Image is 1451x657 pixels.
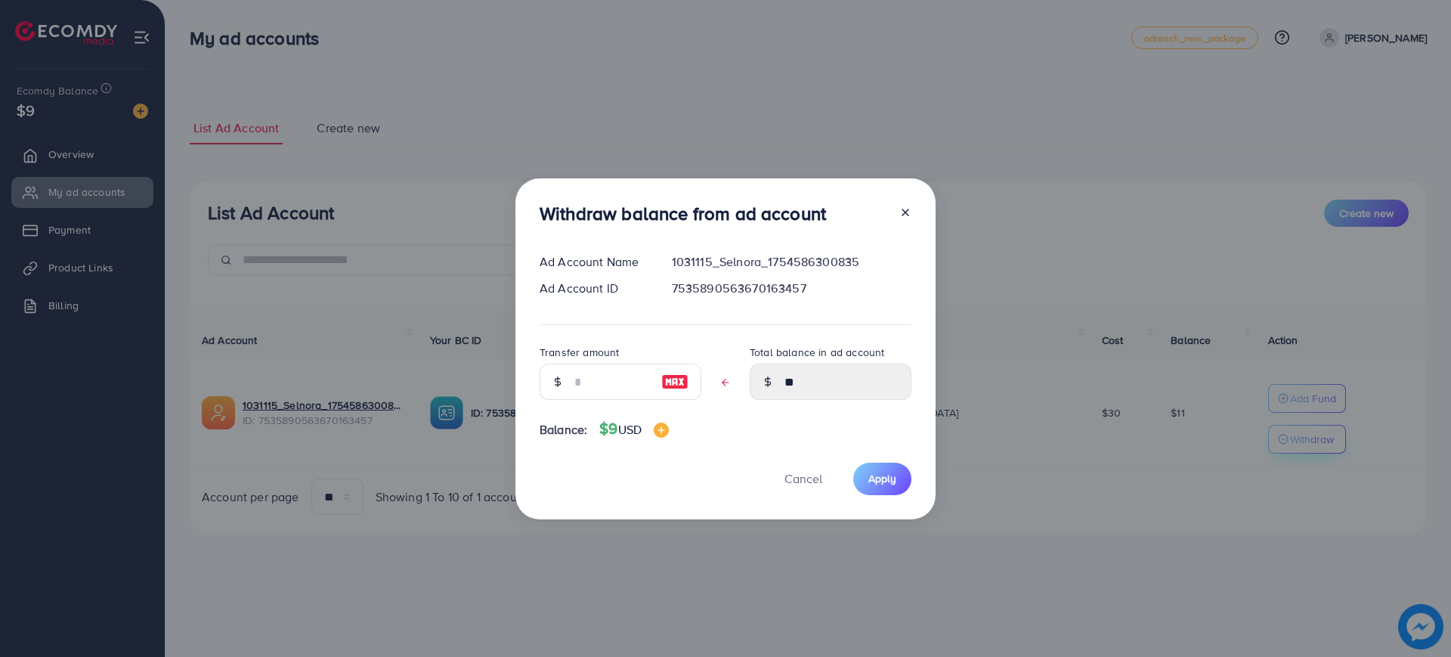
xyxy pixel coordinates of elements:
[868,471,896,486] span: Apply
[750,345,884,360] label: Total balance in ad account
[618,421,642,438] span: USD
[660,280,924,297] div: 7535890563670163457
[853,463,911,495] button: Apply
[660,253,924,271] div: 1031115_Selnora_1754586300835
[540,421,587,439] span: Balance:
[527,280,660,297] div: Ad Account ID
[527,253,660,271] div: Ad Account Name
[784,470,822,487] span: Cancel
[599,420,669,439] h4: $9
[540,345,619,360] label: Transfer amount
[540,203,826,225] h3: Withdraw balance from ad account
[654,423,669,438] img: image
[661,373,688,391] img: image
[766,463,841,495] button: Cancel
